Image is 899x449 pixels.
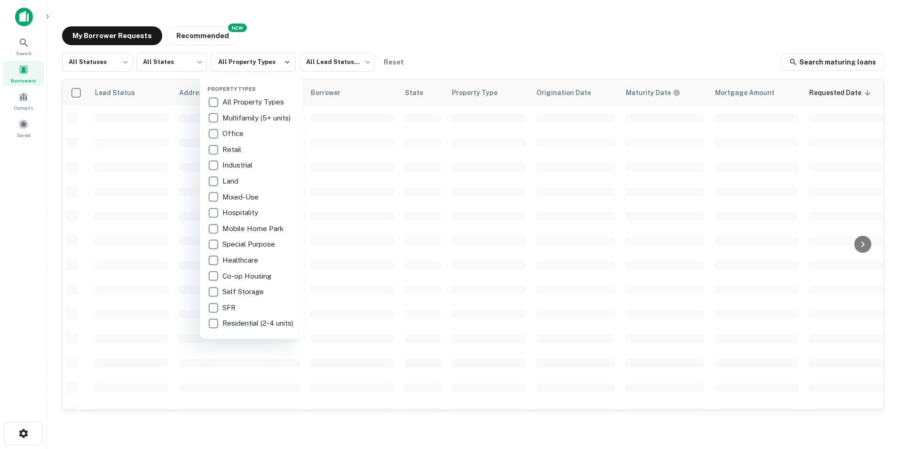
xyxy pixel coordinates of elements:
p: Self Storage [222,286,266,297]
p: Office [222,128,245,139]
p: Mobile Home Park [222,223,285,234]
p: SFR [222,302,237,313]
p: Mixed-Use [222,192,260,203]
p: Special Purpose [222,239,277,250]
p: Hospitality [222,207,260,218]
p: Land [222,176,240,187]
p: Healthcare [222,255,260,266]
p: Co-op Housing [222,271,273,282]
p: Multifamily (5+ units) [222,112,292,124]
iframe: Chat Widget [852,374,899,419]
span: Property Types [207,86,256,92]
p: Industrial [222,160,254,171]
p: All Property Types [222,96,286,108]
p: Residential (2-4 units) [222,318,295,329]
p: Retail [222,144,243,155]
